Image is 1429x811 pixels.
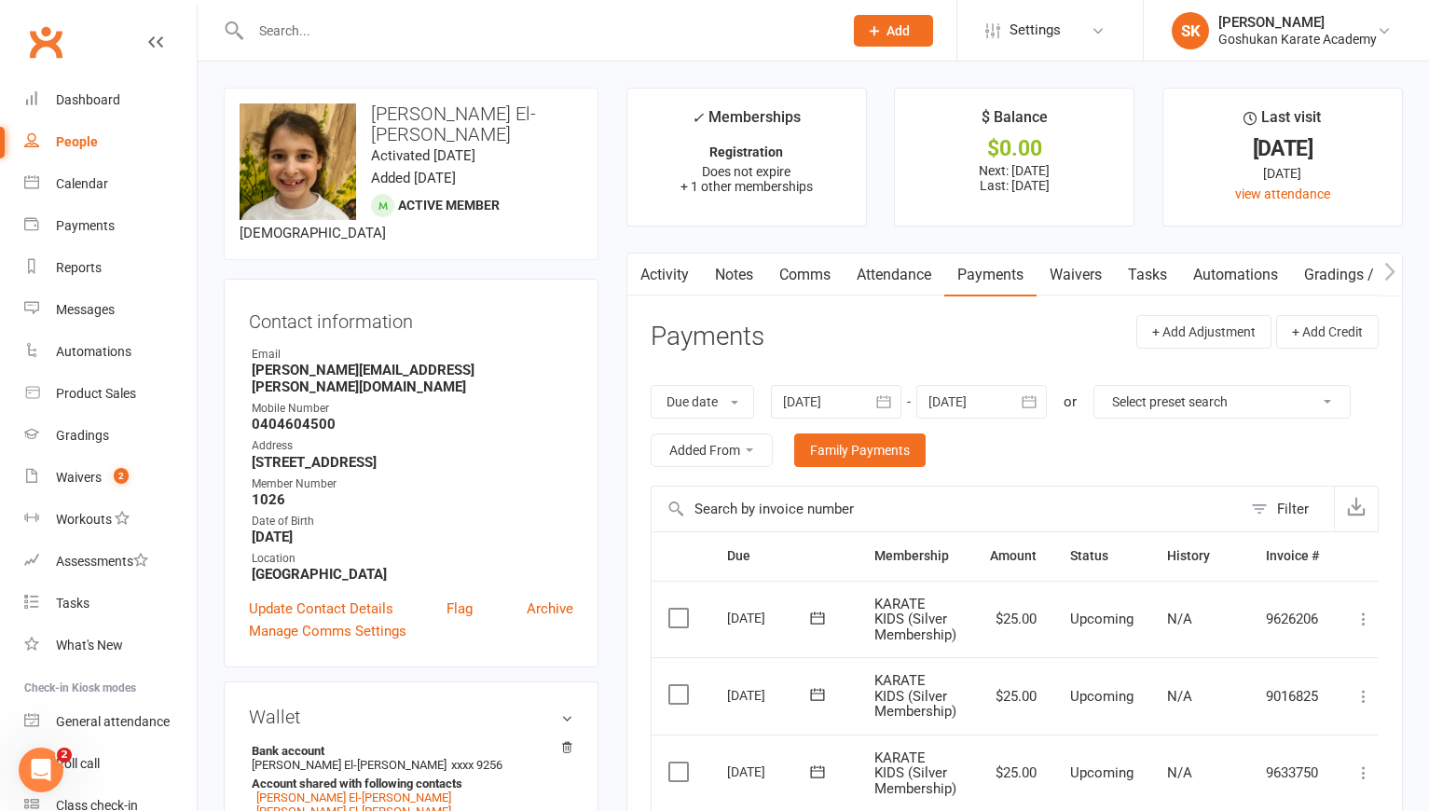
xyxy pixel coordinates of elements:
div: [DATE] [1180,139,1385,158]
i: ✓ [692,109,704,127]
input: Search... [245,18,830,44]
div: SK [1172,12,1209,49]
a: Automations [24,331,197,373]
div: $0.00 [912,139,1117,158]
div: [DATE] [1180,163,1385,184]
strong: [STREET_ADDRESS] [252,454,573,471]
a: Update Contact Details [249,598,393,620]
span: KARATE KIDS (Silver Membership) [874,672,956,720]
span: [DEMOGRAPHIC_DATA] [240,225,386,241]
a: Notes [702,254,766,296]
td: $25.00 [973,657,1053,735]
a: Clubworx [22,19,69,65]
div: Product Sales [56,386,136,401]
span: N/A [1167,611,1192,627]
div: Calendar [56,176,108,191]
a: Archive [527,598,573,620]
a: Product Sales [24,373,197,415]
span: xxxx 9256 [451,758,502,772]
time: Added [DATE] [371,170,456,186]
button: + Add Credit [1276,315,1379,349]
a: Payments [24,205,197,247]
div: Waivers [56,470,102,485]
span: KARATE KIDS (Silver Membership) [874,749,956,797]
div: Memberships [692,105,801,140]
span: Add [886,23,910,38]
span: Upcoming [1070,611,1134,627]
td: 9626206 [1249,581,1336,658]
span: Active member [398,198,500,213]
a: Automations [1180,254,1291,296]
div: What's New [56,638,123,653]
a: Workouts [24,499,197,541]
div: Payments [56,218,115,233]
div: Tasks [56,596,89,611]
th: Due [710,532,858,580]
a: Tasks [24,583,197,625]
div: Messages [56,302,115,317]
div: [DATE] [727,757,813,786]
button: Added From [651,433,773,467]
div: Workouts [56,512,112,527]
strong: Account shared with following contacts [252,777,564,790]
strong: 1026 [252,491,573,508]
strong: Bank account [252,744,564,758]
a: Calendar [24,163,197,205]
iframe: Intercom live chat [19,748,63,792]
input: Search by invoice number [652,487,1242,531]
th: History [1150,532,1249,580]
div: Filter [1277,498,1309,520]
td: $25.00 [973,581,1053,658]
a: People [24,121,197,163]
th: Invoice # [1249,532,1336,580]
h3: Payments [651,323,764,351]
h3: Contact information [249,304,573,332]
td: 9016825 [1249,657,1336,735]
div: Email [252,346,573,364]
div: Member Number [252,475,573,493]
a: Roll call [24,743,197,785]
div: [DATE] [727,680,813,709]
div: [PERSON_NAME] [1218,14,1377,31]
a: Payments [944,254,1037,296]
div: [DATE] [727,603,813,632]
h3: Wallet [249,707,573,727]
a: What's New [24,625,197,667]
div: Date of Birth [252,513,573,530]
div: or [1064,391,1077,413]
div: Dashboard [56,92,120,107]
div: Last visit [1244,105,1321,139]
strong: [GEOGRAPHIC_DATA] [252,566,573,583]
a: Reports [24,247,197,289]
p: Next: [DATE] Last: [DATE] [912,163,1117,193]
a: Activity [627,254,702,296]
div: Automations [56,344,131,359]
div: Goshukan Karate Academy [1218,31,1377,48]
div: Mobile Number [252,400,573,418]
span: 2 [114,468,129,484]
div: General attendance [56,714,170,729]
a: Tasks [1115,254,1180,296]
a: Flag [447,598,473,620]
span: N/A [1167,688,1192,705]
a: Family Payments [794,433,926,467]
a: view attendance [1235,186,1330,201]
a: Manage Comms Settings [249,620,406,642]
span: KARATE KIDS (Silver Membership) [874,596,956,643]
div: People [56,134,98,149]
button: + Add Adjustment [1136,315,1271,349]
strong: [DATE] [252,529,573,545]
strong: 0404604500 [252,416,573,433]
div: Roll call [56,756,100,771]
div: Reports [56,260,102,275]
a: [PERSON_NAME] El-[PERSON_NAME] [256,790,451,804]
a: Dashboard [24,79,197,121]
a: General attendance kiosk mode [24,701,197,743]
a: Assessments [24,541,197,583]
strong: [PERSON_NAME][EMAIL_ADDRESS][PERSON_NAME][DOMAIN_NAME] [252,362,573,395]
div: Assessments [56,554,148,569]
div: $ Balance [982,105,1048,139]
span: Settings [1010,9,1061,51]
div: Address [252,437,573,455]
div: Gradings [56,428,109,443]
